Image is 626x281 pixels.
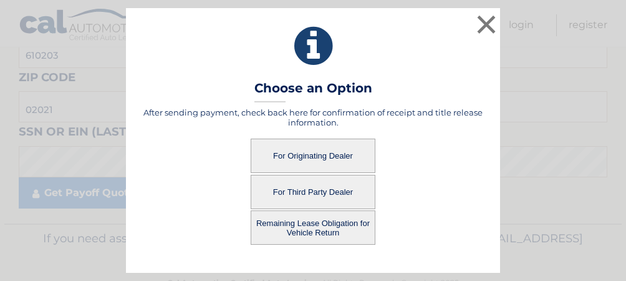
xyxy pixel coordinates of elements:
button: For Third Party Dealer [251,175,375,209]
button: × [474,12,499,37]
h3: Choose an Option [254,81,372,102]
h5: After sending payment, check back here for confirmation of receipt and title release information. [142,107,484,127]
button: For Originating Dealer [251,139,375,173]
button: Remaining Lease Obligation for Vehicle Return [251,210,375,245]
